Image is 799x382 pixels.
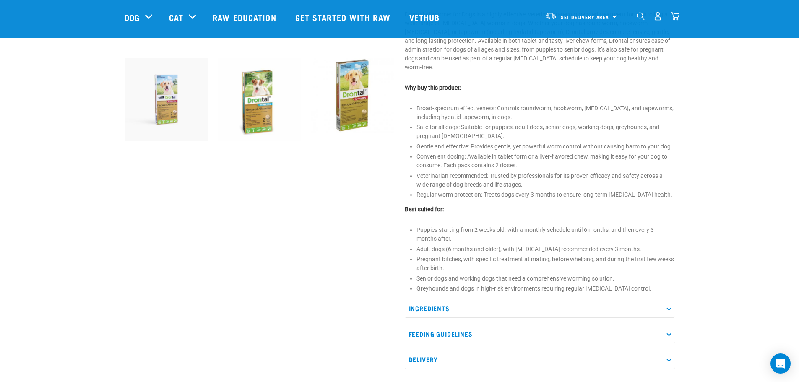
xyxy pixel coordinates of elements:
img: RE Product Shoot 2023 Nov8661 [125,58,208,141]
li: Convenient dosing: Available in tablet form or a liver-flavored chew, making it easy for your dog... [416,152,675,170]
img: van-moving.png [545,12,557,20]
li: Adult dogs (6 months and older), with [MEDICAL_DATA] recommended every 3 months. [416,245,675,254]
span: Set Delivery Area [561,16,609,18]
li: Pregnant bitches, with specific treatment at mating, before whelping, and during the first few we... [416,255,675,273]
p: Feeding Guidelines [405,325,675,343]
strong: Best suited for: [405,206,444,213]
img: home-icon-1@2x.png [637,12,645,20]
li: Safe for all dogs: Suitable for puppies, adult dogs, senior dogs, working dogs, greyhounds, and p... [416,123,675,140]
p: Ingredients [405,299,675,318]
a: Get started with Raw [287,0,401,34]
li: Greyhounds and dogs in high-risk environments requiring regular [MEDICAL_DATA] control. [416,284,675,293]
a: Vethub [401,0,450,34]
img: Drontal dog 10kg [218,58,301,141]
li: Gentle and effective: Provides gentle, yet powerful worm control without causing harm to your dog. [416,142,675,151]
li: Puppies starting from 2 weeks old, with a monthly schedule until 6 months, and then every 3 month... [416,226,675,243]
li: Veterinarian recommended: Trusted by professionals for its proven efficacy and safety across a wi... [416,172,675,189]
img: home-icon@2x.png [671,12,679,21]
img: user.png [653,12,662,21]
p: Drontal Allwormer for Dogs is a highly effective, veterinarian-recommended treatment for controll... [405,10,675,72]
li: Broad-spectrum effectiveness: Controls roundworm, hookworm, [MEDICAL_DATA], and tapeworms, includ... [416,104,675,122]
strong: Why buy this product: [405,84,461,91]
img: Drontal dog 35kg [311,58,395,133]
a: Dog [125,11,140,23]
li: Regular worm protection: Treats dogs every 3 months to ensure long-term [MEDICAL_DATA] health. [416,190,675,199]
a: Cat [169,11,183,23]
p: Delivery [405,350,675,369]
div: Open Intercom Messenger [770,353,791,374]
li: Senior dogs and working dogs that need a comprehensive worming solution. [416,274,675,283]
a: Raw Education [204,0,286,34]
